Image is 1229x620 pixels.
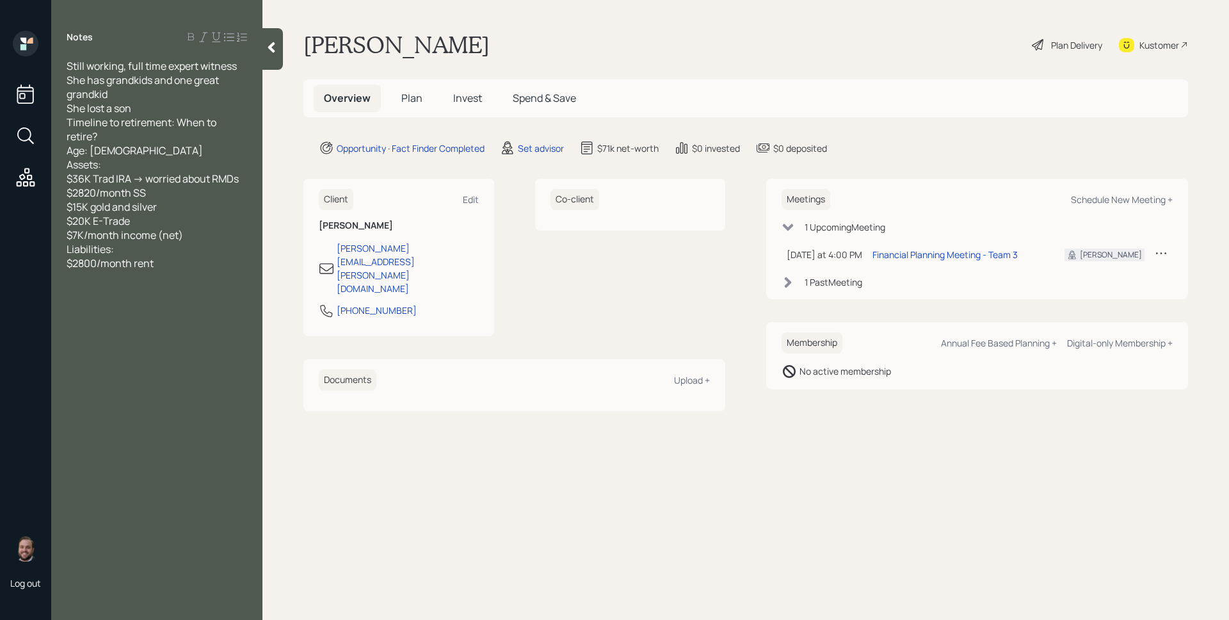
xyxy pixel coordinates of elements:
div: Opportunity · Fact Finder Completed [337,142,485,155]
div: 1 Past Meeting [805,275,862,289]
div: Log out [10,577,41,589]
label: Notes [67,31,93,44]
h6: Co-client [550,189,599,210]
span: Spend & Save [513,91,576,105]
div: Digital-only Membership + [1067,337,1173,349]
h6: Membership [782,332,842,354]
div: Upload + [674,374,710,386]
span: Plan [401,91,422,105]
span: Overview [324,91,371,105]
div: $0 invested [692,142,740,155]
div: Edit [463,193,479,206]
h6: Documents [319,370,376,391]
div: Kustomer [1139,38,1179,52]
div: Schedule New Meeting + [1071,193,1173,206]
h6: Meetings [782,189,830,210]
div: Plan Delivery [1051,38,1102,52]
img: james-distasi-headshot.png [13,536,38,562]
div: [DATE] at 4:00 PM [787,248,862,261]
div: Set advisor [518,142,564,155]
div: $0 deposited [773,142,827,155]
span: Invest [453,91,482,105]
div: Financial Planning Meeting - Team 3 [872,248,1018,261]
div: 1 Upcoming Meeting [805,220,885,234]
div: Annual Fee Based Planning + [941,337,1057,349]
h1: [PERSON_NAME] [303,31,490,59]
div: No active membership [799,364,891,378]
div: [PHONE_NUMBER] [337,304,417,317]
h6: [PERSON_NAME] [319,220,479,231]
div: $71k net-worth [597,142,659,155]
h6: Client [319,189,353,210]
div: [PERSON_NAME] [1080,249,1142,261]
div: [PERSON_NAME][EMAIL_ADDRESS][PERSON_NAME][DOMAIN_NAME] [337,241,479,295]
span: Still working, full time expert witness She has grandkids and one great grandkid She lost a son T... [67,59,239,270]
